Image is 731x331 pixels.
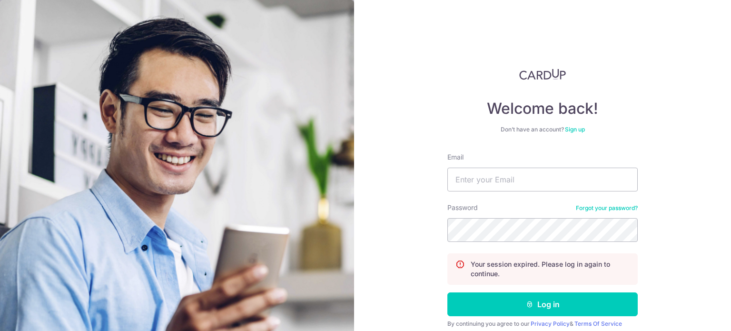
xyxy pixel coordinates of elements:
a: Sign up [565,126,585,133]
p: Your session expired. Please log in again to continue. [471,260,630,279]
div: By continuing you agree to our & [447,320,638,328]
a: Forgot your password? [576,204,638,212]
a: Terms Of Service [574,320,622,327]
div: Don’t have an account? [447,126,638,133]
img: CardUp Logo [519,69,566,80]
a: Privacy Policy [531,320,570,327]
h4: Welcome back! [447,99,638,118]
input: Enter your Email [447,168,638,191]
label: Email [447,152,464,162]
label: Password [447,203,478,212]
button: Log in [447,292,638,316]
